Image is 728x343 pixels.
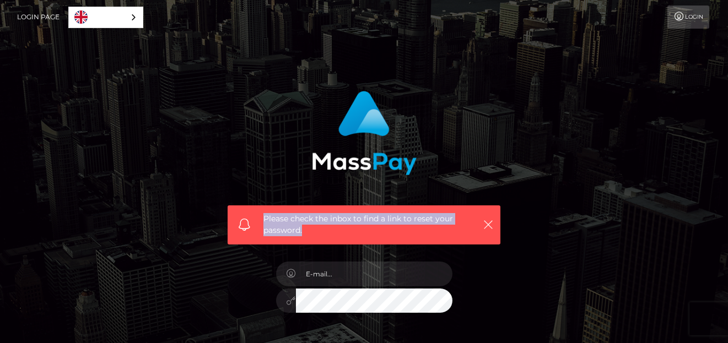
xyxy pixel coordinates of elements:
img: MassPay Login [312,91,417,175]
aside: Language selected: English [68,7,143,28]
a: English [69,7,143,28]
input: E-mail... [296,262,452,286]
a: Login [667,6,709,29]
a: Login Page [17,6,60,29]
span: Please check the inbox to find a link to reset your password. [263,213,465,236]
div: Language [68,7,143,28]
